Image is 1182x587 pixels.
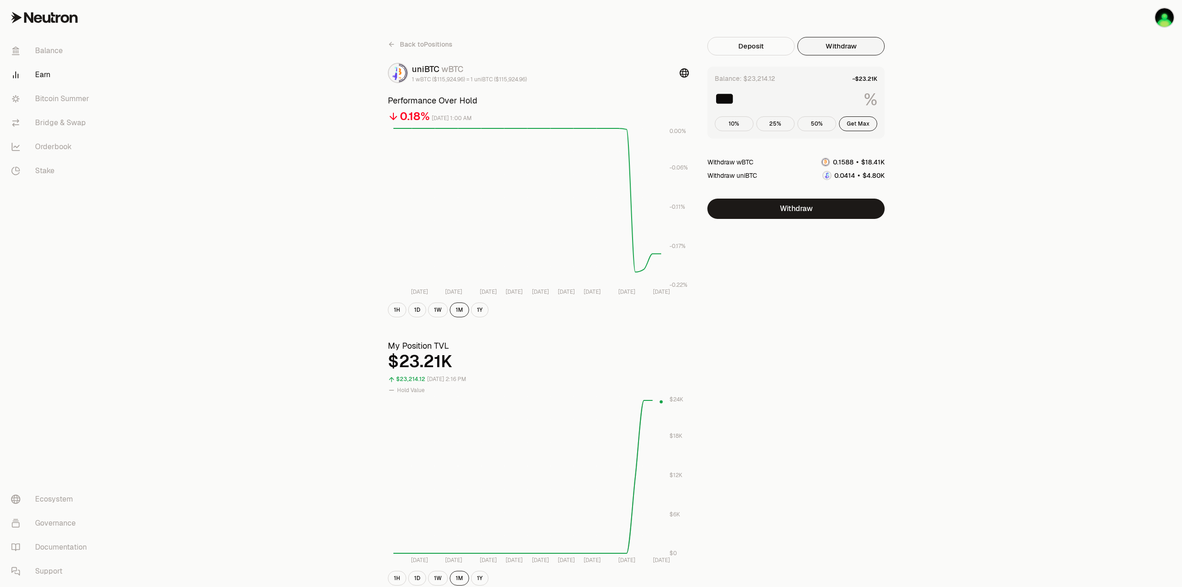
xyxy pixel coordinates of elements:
[389,64,397,82] img: uniBTC Logo
[715,74,775,83] div: Balance: $23,214.12
[669,203,685,211] tspan: -0.11%
[4,87,100,111] a: Bitcoin Summer
[4,63,100,87] a: Earn
[669,511,680,518] tspan: $6K
[506,557,523,564] tspan: [DATE]
[756,116,795,131] button: 25%
[618,288,635,296] tspan: [DATE]
[864,91,877,109] span: %
[450,571,469,586] button: 1M
[428,571,448,586] button: 1W
[707,199,885,219] button: Withdraw
[653,557,670,564] tspan: [DATE]
[471,571,488,586] button: 1Y
[388,339,689,352] h3: My Position TVL
[412,76,527,83] div: 1 wBTC ($115,924.96) = 1 uniBTC ($115,924.96)
[432,113,472,124] div: [DATE] 1:00 AM
[4,135,100,159] a: Orderbook
[715,116,754,131] button: 10%
[4,111,100,135] a: Bridge & Swap
[428,303,448,317] button: 1W
[427,374,466,385] div: [DATE] 2:16 PM
[4,159,100,183] a: Stake
[445,288,462,296] tspan: [DATE]
[618,557,635,564] tspan: [DATE]
[558,288,575,296] tspan: [DATE]
[4,39,100,63] a: Balance
[506,288,523,296] tspan: [DATE]
[408,303,426,317] button: 1D
[669,396,683,403] tspan: $24K
[532,288,549,296] tspan: [DATE]
[396,374,425,385] div: $23,214.12
[669,432,682,440] tspan: $18K
[397,387,425,394] span: Hold Value
[653,288,670,296] tspan: [DATE]
[669,242,686,250] tspan: -0.17%
[669,164,688,171] tspan: -0.06%
[822,158,829,166] img: wBTC Logo
[558,557,575,564] tspan: [DATE]
[584,557,601,564] tspan: [DATE]
[4,535,100,559] a: Documentation
[532,557,549,564] tspan: [DATE]
[480,288,497,296] tspan: [DATE]
[388,352,689,371] div: $23.21K
[797,37,885,55] button: Withdraw
[1155,8,1174,27] img: Crypto
[412,63,527,76] div: uniBTC
[4,487,100,511] a: Ecosystem
[839,116,878,131] button: Get Max
[669,281,687,289] tspan: -0.22%
[480,557,497,564] tspan: [DATE]
[707,171,757,180] div: Withdraw uniBTC
[388,37,452,52] a: Back toPositions
[388,571,406,586] button: 1H
[669,472,682,479] tspan: $12K
[823,172,831,179] img: uniBTC Logo
[411,288,428,296] tspan: [DATE]
[669,550,677,557] tspan: $0
[4,511,100,535] a: Governance
[707,157,754,167] div: Withdraw wBTC
[441,64,464,74] span: wBTC
[388,94,689,107] h3: Performance Over Hold
[445,557,462,564] tspan: [DATE]
[4,559,100,583] a: Support
[411,557,428,564] tspan: [DATE]
[707,37,795,55] button: Deposit
[584,288,601,296] tspan: [DATE]
[400,40,452,49] span: Back to Positions
[408,571,426,586] button: 1D
[797,116,836,131] button: 50%
[388,303,406,317] button: 1H
[669,127,686,135] tspan: 0.00%
[450,303,469,317] button: 1M
[400,109,430,124] div: 0.18%
[471,303,488,317] button: 1Y
[399,64,407,82] img: wBTC Logo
